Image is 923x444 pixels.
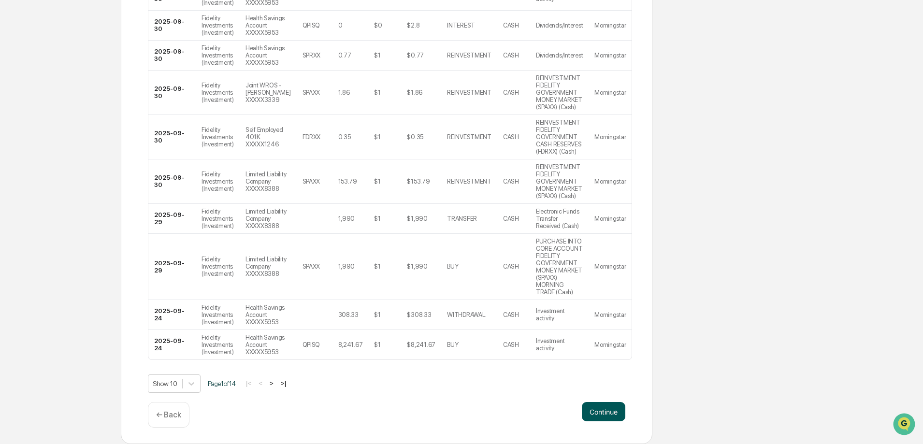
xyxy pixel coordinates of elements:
div: SPAXX [303,263,320,270]
div: 1,990 [338,263,355,270]
div: $0.35 [407,133,423,141]
div: Fidelity Investments (Investment) [202,14,234,36]
div: Dividends/Interest [536,52,583,59]
div: $2.8 [407,22,419,29]
div: Fidelity Investments (Investment) [202,208,234,229]
div: REINVESTMENT [447,133,491,141]
div: $1 [374,89,380,96]
div: $0.77 [407,52,424,59]
div: CASH [503,52,519,59]
div: CASH [503,263,519,270]
div: 0.77 [338,52,351,59]
div: $1.86 [407,89,422,96]
div: REINVESTMENT [447,52,491,59]
button: >| [278,379,289,387]
span: Pylon [96,164,117,171]
div: BUY [447,341,458,348]
td: Morningstar [589,41,632,71]
td: 2025-09-24 [148,300,196,330]
div: Fidelity Investments (Investment) [202,256,234,277]
button: Start new chat [164,77,176,88]
span: Data Lookup [19,140,61,150]
td: Health Savings Account XXXXX5953 [240,330,297,359]
div: TRANSFER [447,215,477,222]
td: Limited Liability Company XXXXX8388 [240,204,297,234]
div: 0.35 [338,133,351,141]
div: $1 [374,263,380,270]
td: Joint WROS - [PERSON_NAME] XXXXX3339 [240,71,297,115]
button: > [267,379,276,387]
div: 🗄️ [70,123,78,130]
div: 308.33 [338,311,359,318]
div: $0 [374,22,382,29]
td: Health Savings Account XXXXX5953 [240,300,297,330]
div: FDRXX [303,133,321,141]
img: 1746055101610-c473b297-6a78-478c-a979-82029cc54cd1 [10,74,27,91]
div: PURCHASE INTO CORE ACCOUNT FIDELITY GOVERNMENT MONEY MARKET (SPAXX) MORNING TRADE (Cash) [536,238,583,296]
div: CASH [503,22,519,29]
div: Start new chat [33,74,159,84]
td: Morningstar [589,330,632,359]
div: $1 [374,133,380,141]
div: 🔎 [10,141,17,149]
div: 0 [338,22,343,29]
div: CASH [503,89,519,96]
div: $153.79 [407,178,430,185]
p: How can we help? [10,20,176,36]
div: REINVESTMENT FIDELITY GOVERNMENT MONEY MARKET (SPAXX) (Cash) [536,74,583,111]
div: REINVESTMENT [447,89,491,96]
div: Fidelity Investments (Investment) [202,171,234,192]
td: 2025-09-24 [148,330,196,359]
p: ← Back [156,410,181,419]
button: |< [243,379,254,387]
td: 2025-09-30 [148,11,196,41]
div: Fidelity Investments (Investment) [202,304,234,326]
td: Limited Liability Company XXXXX8388 [240,234,297,300]
td: Morningstar [589,115,632,159]
div: QPISQ [303,341,320,348]
button: Continue [582,402,625,421]
div: Investment activity [536,337,583,352]
div: $1 [374,178,380,185]
div: Fidelity Investments (Investment) [202,126,234,148]
td: Morningstar [589,204,632,234]
td: Limited Liability Company XXXXX8388 [240,159,297,204]
div: 1.86 [338,89,350,96]
div: SPAXX [303,178,320,185]
div: $308.33 [407,311,431,318]
td: 2025-09-30 [148,41,196,71]
div: $1 [374,52,380,59]
a: 🔎Data Lookup [6,136,65,154]
div: CASH [503,215,519,222]
td: 2025-09-29 [148,234,196,300]
td: Morningstar [589,300,632,330]
td: 2025-09-30 [148,71,196,115]
div: Dividends/Interest [536,22,583,29]
div: CASH [503,311,519,318]
div: $1,990 [407,263,427,270]
a: 🗄️Attestations [66,118,124,135]
td: 2025-09-30 [148,115,196,159]
a: Powered byPylon [68,163,117,171]
div: REINVESTMENT [447,178,491,185]
td: Self Employed 401K XXXXX1246 [240,115,297,159]
td: Morningstar [589,234,632,300]
div: QPISQ [303,22,320,29]
div: Fidelity Investments (Investment) [202,82,234,103]
button: < [256,379,265,387]
td: 2025-09-29 [148,204,196,234]
div: CASH [503,133,519,141]
iframe: Open customer support [892,412,918,438]
div: SPAXX [303,89,320,96]
div: Fidelity Investments (Investment) [202,44,234,66]
div: $1 [374,311,380,318]
div: Electronic Funds Transfer Received (Cash) [536,208,583,229]
span: Attestations [80,122,120,131]
div: Fidelity Investments (Investment) [202,334,234,356]
div: We're available if you need us! [33,84,122,91]
span: Preclearance [19,122,62,131]
div: WITHDRAWAL [447,311,485,318]
div: $1 [374,341,380,348]
div: Investment activity [536,307,583,322]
